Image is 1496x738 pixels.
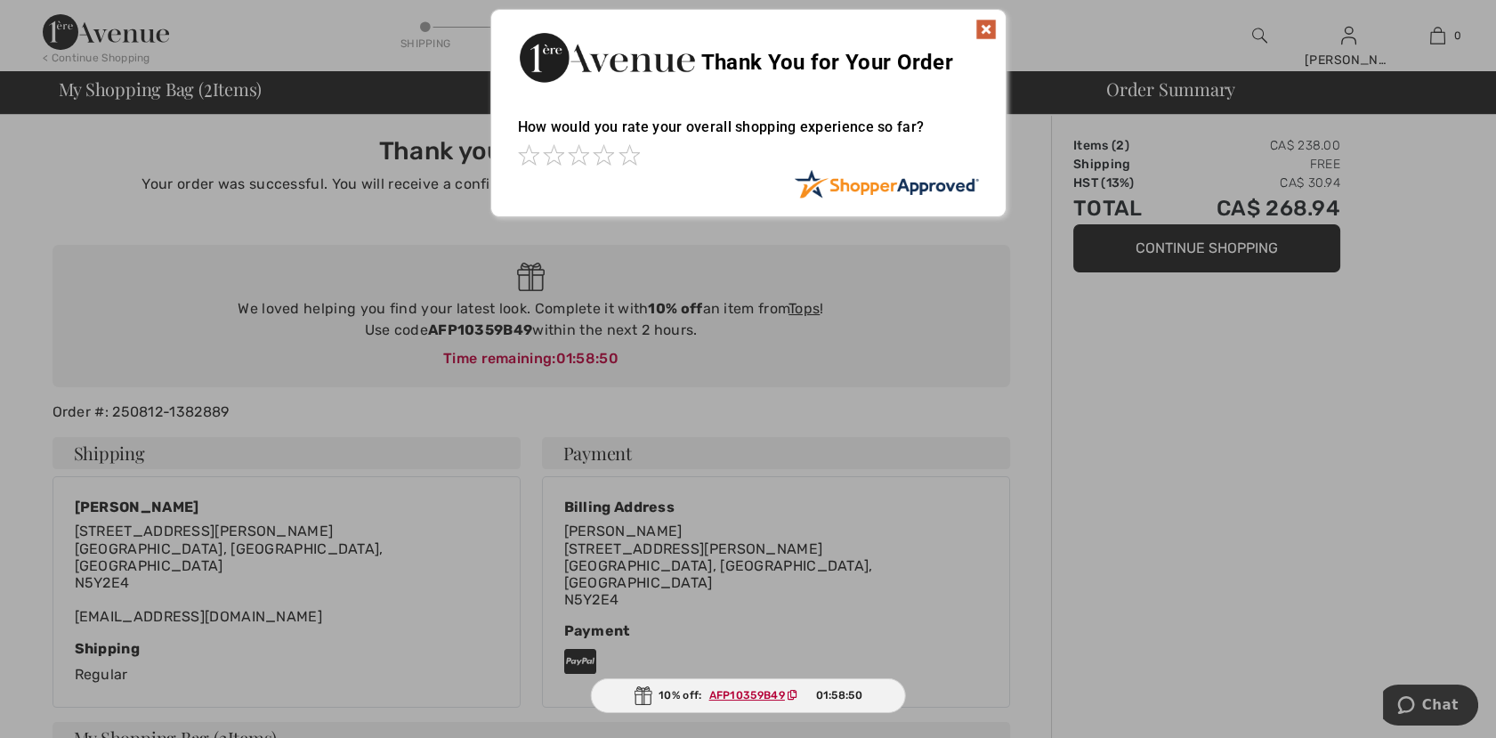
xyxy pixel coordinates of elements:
ins: AFP10359B49 [709,689,785,702]
img: Gift.svg [634,686,651,705]
span: Thank You for Your Order [701,50,953,75]
div: How would you rate your overall shopping experience so far? [518,101,979,169]
span: 01:58:50 [815,687,861,703]
img: Thank You for Your Order [518,28,696,87]
img: x [975,19,997,40]
span: Chat [39,12,76,28]
div: 10% off: [590,678,906,713]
